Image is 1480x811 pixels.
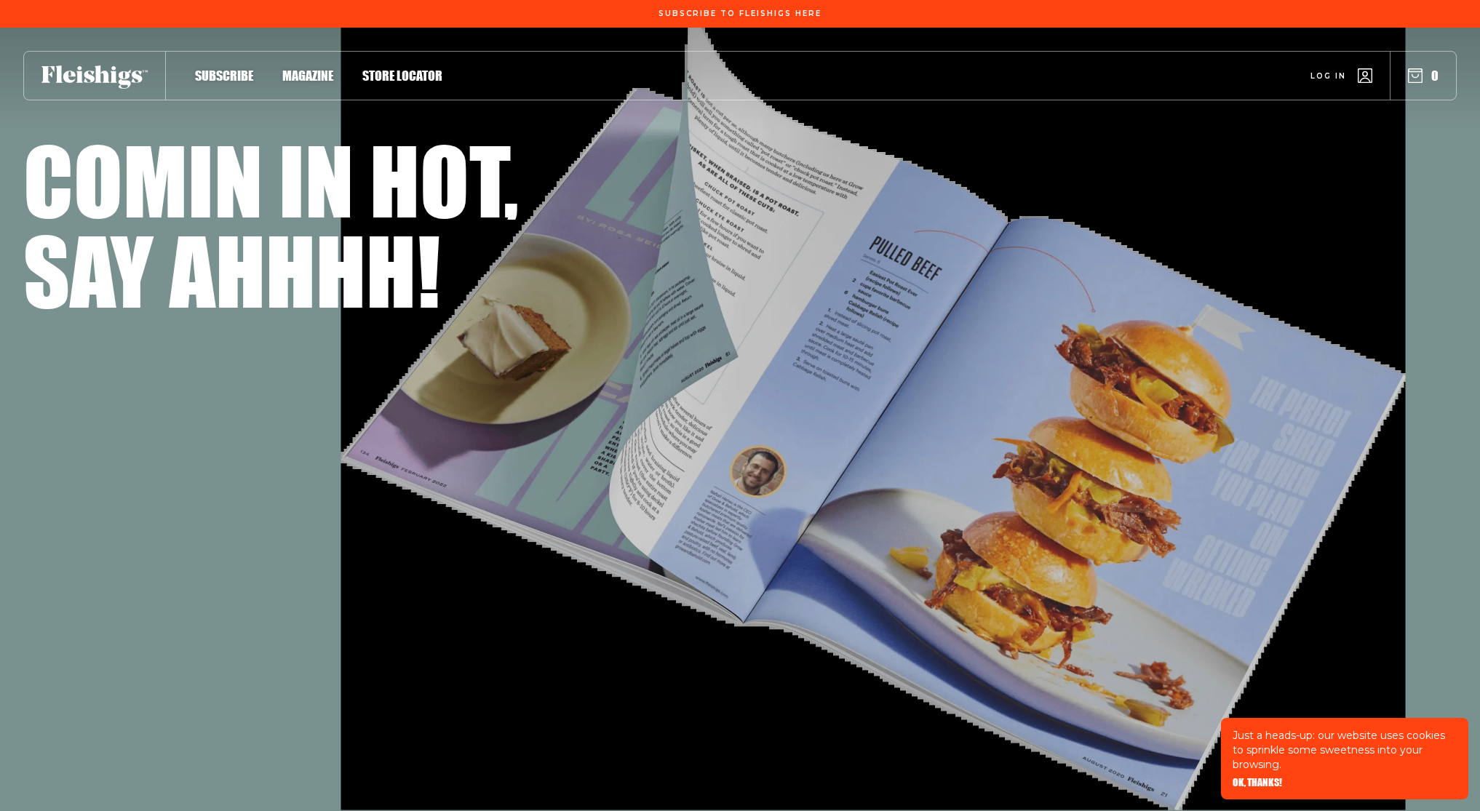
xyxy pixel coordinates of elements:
span: Subscribe [195,68,253,84]
span: Log in [1310,71,1346,81]
h1: Comin in hot, [23,135,519,225]
a: Magazine [282,65,333,85]
button: OK, THANKS! [1233,778,1282,788]
a: Subscribe To Fleishigs Here [656,9,824,17]
h1: Say ahhhh! [23,225,440,315]
a: Store locator [362,65,442,85]
a: Log in [1310,68,1372,83]
a: Subscribe [195,65,253,85]
span: Magazine [282,68,333,84]
span: Subscribe To Fleishigs Here [659,9,821,18]
button: 0 [1408,68,1439,84]
span: Store locator [362,68,442,84]
p: Just a heads-up: our website uses cookies to sprinkle some sweetness into your browsing. [1233,728,1457,772]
